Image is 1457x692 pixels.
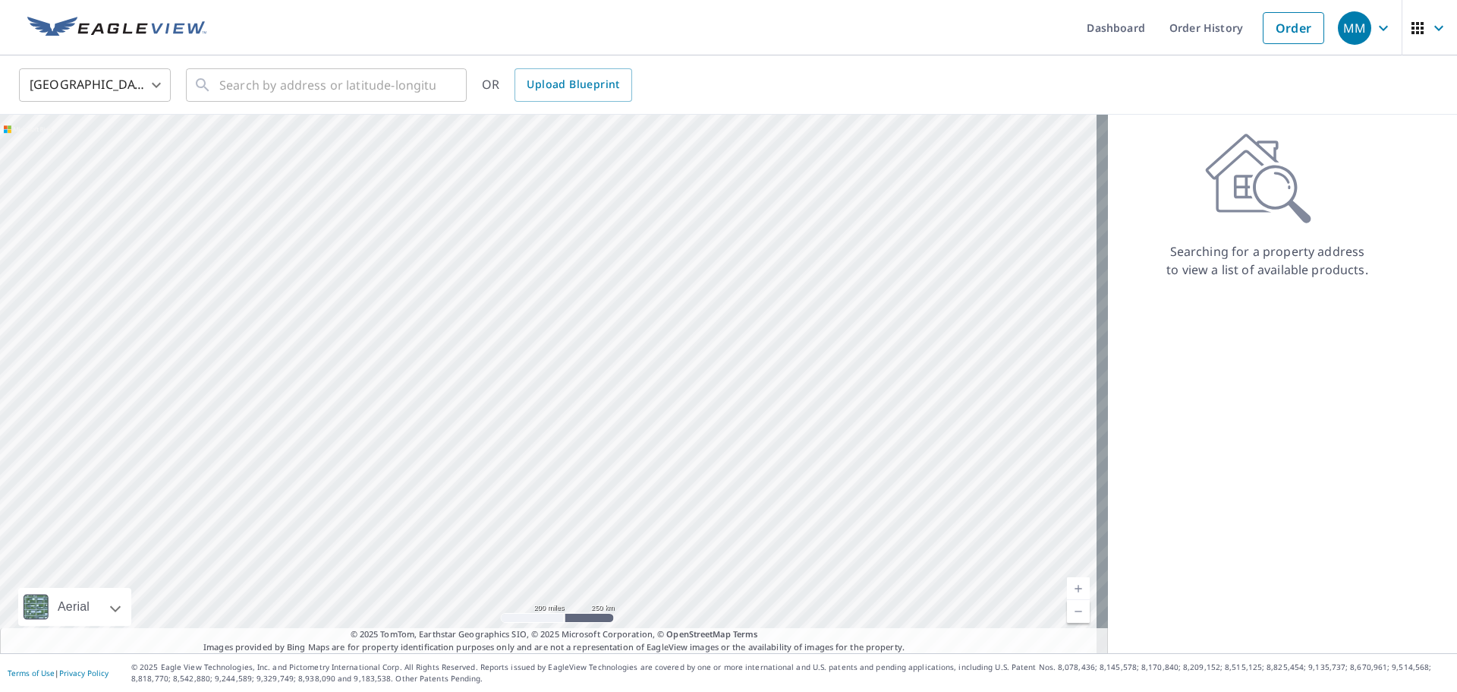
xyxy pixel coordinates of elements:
[351,628,758,641] span: © 2025 TomTom, Earthstar Geographics SIO, © 2025 Microsoft Corporation, ©
[733,628,758,640] a: Terms
[27,17,206,39] img: EV Logo
[1067,600,1090,623] a: Current Level 5, Zoom Out
[53,588,94,626] div: Aerial
[1263,12,1324,44] a: Order
[515,68,631,102] a: Upload Blueprint
[18,588,131,626] div: Aerial
[219,64,436,106] input: Search by address or latitude-longitude
[19,64,171,106] div: [GEOGRAPHIC_DATA]
[8,668,55,678] a: Terms of Use
[1338,11,1371,45] div: MM
[527,75,619,94] span: Upload Blueprint
[666,628,730,640] a: OpenStreetMap
[1067,577,1090,600] a: Current Level 5, Zoom In
[482,68,632,102] div: OR
[131,662,1449,684] p: © 2025 Eagle View Technologies, Inc. and Pictometry International Corp. All Rights Reserved. Repo...
[8,668,109,678] p: |
[1166,242,1369,279] p: Searching for a property address to view a list of available products.
[59,668,109,678] a: Privacy Policy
